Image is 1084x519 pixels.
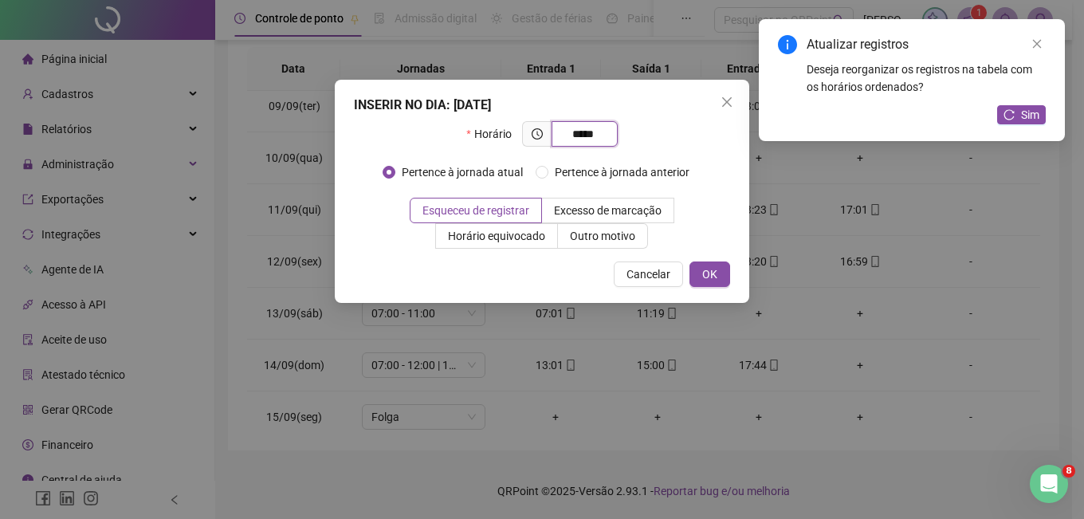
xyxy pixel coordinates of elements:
[689,261,730,287] button: OK
[466,121,521,147] label: Horário
[702,265,717,283] span: OK
[554,204,662,217] span: Excesso de marcação
[807,61,1046,96] div: Deseja reorganizar os registros na tabela com os horários ordenados?
[1003,109,1015,120] span: reload
[354,96,730,115] div: INSERIR NO DIA : [DATE]
[1021,106,1039,124] span: Sim
[548,163,696,181] span: Pertence à jornada anterior
[448,230,545,242] span: Horário equivocado
[997,105,1046,124] button: Sim
[807,35,1046,54] div: Atualizar registros
[721,96,733,108] span: close
[1030,465,1068,503] iframe: Intercom live chat
[1062,465,1075,478] span: 8
[395,163,529,181] span: Pertence à jornada atual
[626,265,670,283] span: Cancelar
[714,89,740,115] button: Close
[1031,38,1043,49] span: close
[532,128,543,140] span: clock-circle
[422,204,529,217] span: Esqueceu de registrar
[570,230,635,242] span: Outro motivo
[1028,35,1046,53] a: Close
[778,35,797,54] span: info-circle
[614,261,683,287] button: Cancelar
